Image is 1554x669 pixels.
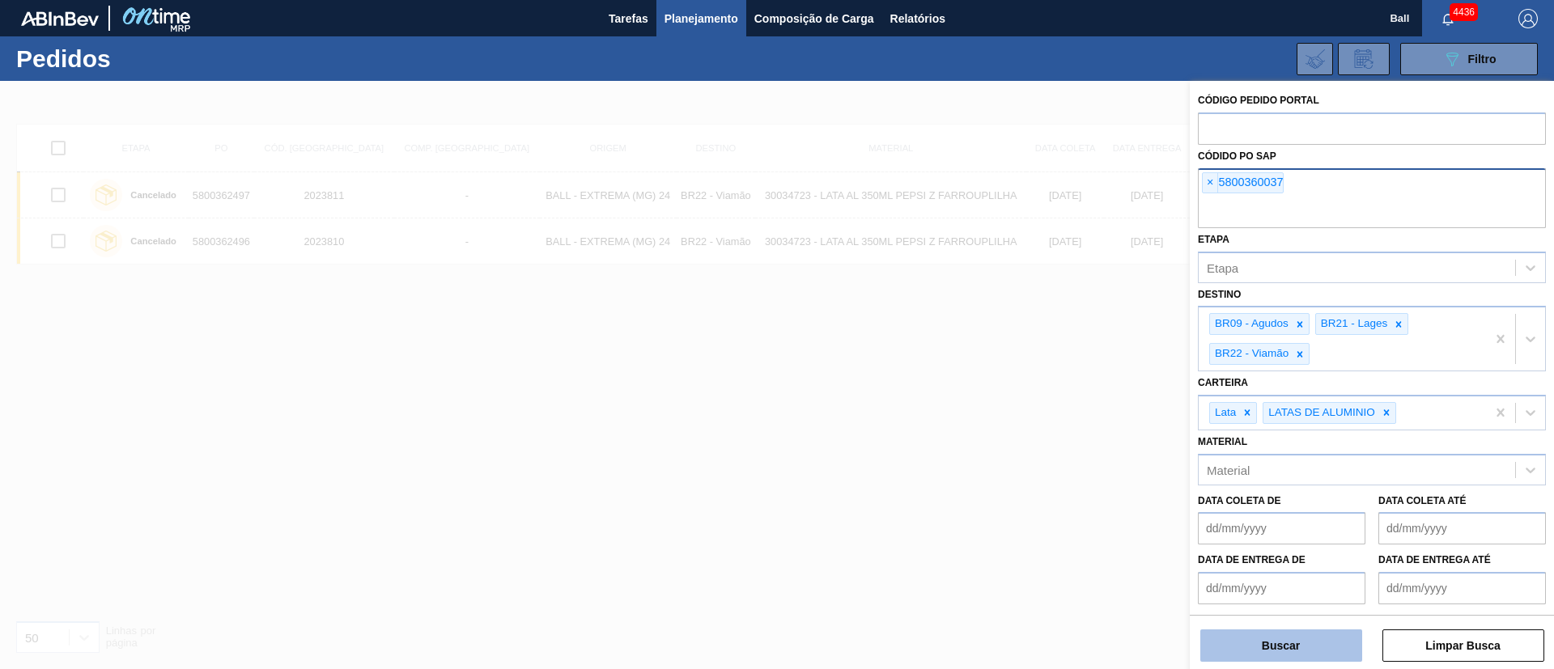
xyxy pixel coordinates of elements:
[1210,314,1291,334] div: BR09 - Agudos
[1378,495,1466,506] label: Data coleta até
[1210,403,1238,423] div: Lata
[1450,3,1478,21] span: 4436
[1198,608,1365,632] label: Hora entrega de
[1198,95,1319,106] label: Código Pedido Portal
[1316,314,1391,334] div: BR21 - Lages
[1207,463,1250,476] div: Material
[1378,554,1491,565] label: Data de Entrega até
[1198,554,1306,565] label: Data de Entrega de
[1202,172,1284,193] div: 5800360037
[890,9,945,28] span: Relatórios
[1338,43,1390,75] div: Solicitação de Revisão de Pedidos
[1198,234,1229,245] label: Etapa
[1518,9,1538,28] img: Logout
[1422,7,1474,30] button: Notificações
[1207,260,1238,274] div: Etapa
[1198,377,1248,388] label: Carteira
[1198,512,1365,544] input: dd/mm/yyyy
[16,49,258,68] h1: Pedidos
[21,11,99,26] img: TNhmsLtSVTkK8tSr43FrP2fwEKptu5GPRR3wAAAABJRU5ErkJggg==
[1400,43,1538,75] button: Filtro
[1468,53,1497,66] span: Filtro
[1198,289,1241,300] label: Destino
[1203,173,1218,193] span: ×
[1210,344,1291,364] div: BR22 - Viamão
[1263,403,1378,423] div: LATAS DE ALUMINIO
[754,9,874,28] span: Composição de Carga
[1198,572,1365,604] input: dd/mm/yyyy
[1378,512,1546,544] input: dd/mm/yyyy
[1198,436,1247,447] label: Material
[1198,495,1280,506] label: Data coleta de
[1378,608,1546,632] label: Hora entrega até
[664,9,738,28] span: Planejamento
[1297,43,1333,75] div: Importar Negociações dos Pedidos
[1378,572,1546,604] input: dd/mm/yyyy
[609,9,648,28] span: Tarefas
[1198,150,1276,162] label: Códido PO SAP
